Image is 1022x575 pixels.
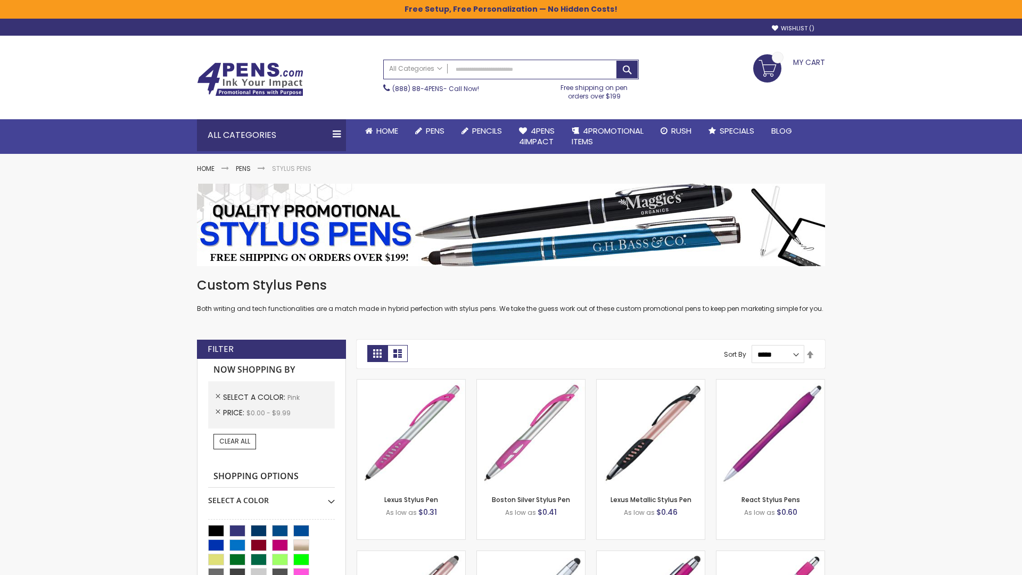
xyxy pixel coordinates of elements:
[197,62,303,96] img: 4Pens Custom Pens and Promotional Products
[407,119,453,143] a: Pens
[716,380,825,488] img: React Stylus Pens-Pink
[223,407,246,418] span: Price
[624,508,655,517] span: As low as
[287,393,300,402] span: Pink
[492,495,570,504] a: Boston Silver Stylus Pen
[724,350,746,359] label: Sort By
[771,125,792,136] span: Blog
[197,184,825,266] img: Stylus Pens
[652,119,700,143] a: Rush
[716,379,825,388] a: React Stylus Pens-Pink
[763,119,801,143] a: Blog
[236,164,251,173] a: Pens
[597,551,705,560] a: Metallic Cool Grip Stylus Pen-Pink
[720,125,754,136] span: Specials
[510,119,563,154] a: 4Pens4impact
[367,345,388,362] strong: Grid
[426,125,444,136] span: Pens
[453,119,510,143] a: Pencils
[208,359,335,381] strong: Now Shopping by
[392,84,443,93] a: (888) 88-4PENS
[357,379,465,388] a: Lexus Stylus Pen-Pink
[777,507,797,517] span: $0.60
[656,507,678,517] span: $0.46
[538,507,557,517] span: $0.41
[208,488,335,506] div: Select A Color
[389,64,442,73] span: All Categories
[197,164,215,173] a: Home
[376,125,398,136] span: Home
[741,495,800,504] a: React Stylus Pens
[197,277,825,314] div: Both writing and tech functionalities are a match made in hybrid perfection with stylus pens. We ...
[505,508,536,517] span: As low as
[597,379,705,388] a: Lexus Metallic Stylus Pen-Pink
[572,125,644,147] span: 4PROMOTIONAL ITEMS
[208,465,335,488] strong: Shopping Options
[744,508,775,517] span: As low as
[477,380,585,488] img: Boston Silver Stylus Pen-Pink
[272,164,311,173] strong: Stylus Pens
[550,79,639,101] div: Free shipping on pen orders over $199
[213,434,256,449] a: Clear All
[223,392,287,402] span: Select A Color
[700,119,763,143] a: Specials
[384,60,448,78] a: All Categories
[611,495,691,504] a: Lexus Metallic Stylus Pen
[563,119,652,154] a: 4PROMOTIONALITEMS
[386,508,417,517] span: As low as
[472,125,502,136] span: Pencils
[418,507,437,517] span: $0.31
[716,551,825,560] a: Pearl Element Stylus Pens-Pink
[772,24,814,32] a: Wishlist
[357,119,407,143] a: Home
[519,125,555,147] span: 4Pens 4impact
[197,277,825,294] h1: Custom Stylus Pens
[357,380,465,488] img: Lexus Stylus Pen-Pink
[208,343,234,355] strong: Filter
[219,437,250,446] span: Clear All
[357,551,465,560] a: Lory Metallic Stylus Pen-Pink
[392,84,479,93] span: - Call Now!
[384,495,438,504] a: Lexus Stylus Pen
[597,380,705,488] img: Lexus Metallic Stylus Pen-Pink
[246,408,291,417] span: $0.00 - $9.99
[477,551,585,560] a: Silver Cool Grip Stylus Pen-Pink
[477,379,585,388] a: Boston Silver Stylus Pen-Pink
[671,125,691,136] span: Rush
[197,119,346,151] div: All Categories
